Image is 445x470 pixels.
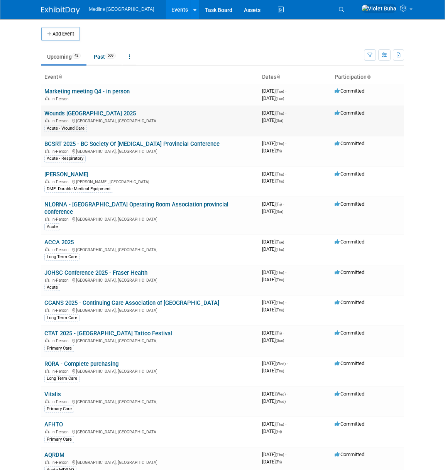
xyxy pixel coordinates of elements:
[276,271,284,275] span: (Thu)
[262,391,288,397] span: [DATE]
[262,459,282,465] span: [DATE]
[44,436,74,443] div: Primary Care
[262,110,286,116] span: [DATE]
[51,308,71,313] span: In-Person
[44,246,256,252] div: [GEOGRAPHIC_DATA], [GEOGRAPHIC_DATA]
[44,117,256,123] div: [GEOGRAPHIC_DATA], [GEOGRAPHIC_DATA]
[276,142,284,146] span: (Thu)
[44,375,80,382] div: Long Term Care
[45,460,49,464] img: In-Person Event
[276,369,284,373] span: (Thu)
[44,148,256,154] div: [GEOGRAPHIC_DATA], [GEOGRAPHIC_DATA]
[105,53,116,59] span: 509
[262,368,284,374] span: [DATE]
[361,4,397,13] img: Violet Buha
[41,49,86,64] a: Upcoming42
[262,148,282,154] span: [DATE]
[262,398,286,404] span: [DATE]
[262,330,284,336] span: [DATE]
[44,186,113,193] div: DME -Durable Medical Equipment
[51,247,71,252] span: In-Person
[41,7,80,14] img: ExhibitDay
[45,118,49,122] img: In-Person Event
[51,429,71,434] span: In-Person
[44,391,61,398] a: Vitalis
[45,179,49,183] img: In-Person Event
[335,421,364,427] span: Committed
[262,360,288,366] span: [DATE]
[276,179,284,183] span: (Thu)
[44,299,219,306] a: CCANS 2025 - Continuing Care Association of [GEOGRAPHIC_DATA]
[44,406,74,413] div: Primary Care
[276,362,286,366] span: (Wed)
[285,110,286,116] span: -
[51,369,71,374] span: In-Person
[262,140,286,146] span: [DATE]
[44,360,118,367] a: RQRA - Complete purchasing
[51,338,71,343] span: In-Person
[44,171,88,178] a: [PERSON_NAME]
[262,246,284,252] span: [DATE]
[51,149,71,154] span: In-Person
[51,118,71,123] span: In-Person
[335,140,364,146] span: Committed
[45,308,49,312] img: In-Person Event
[276,89,284,93] span: (Tue)
[51,460,71,465] span: In-Person
[45,217,49,221] img: In-Person Event
[44,155,86,162] div: Acute - Respiratory
[335,391,364,397] span: Committed
[276,172,284,176] span: (Thu)
[262,239,286,245] span: [DATE]
[335,239,364,245] span: Committed
[44,337,256,343] div: [GEOGRAPHIC_DATA], [GEOGRAPHIC_DATA]
[262,421,286,427] span: [DATE]
[44,459,256,465] div: [GEOGRAPHIC_DATA], [GEOGRAPHIC_DATA]
[335,360,364,366] span: Committed
[287,391,288,397] span: -
[44,201,228,215] a: NLORNA - [GEOGRAPHIC_DATA] Operating Room Association provincial conference
[335,88,364,94] span: Committed
[262,171,286,177] span: [DATE]
[41,71,259,84] th: Event
[259,71,332,84] th: Dates
[44,368,256,374] div: [GEOGRAPHIC_DATA], [GEOGRAPHIC_DATA]
[285,299,286,305] span: -
[276,429,282,434] span: (Fri)
[285,171,286,177] span: -
[44,451,64,458] a: AQRDM
[51,399,71,404] span: In-Person
[45,247,49,251] img: In-Person Event
[285,88,286,94] span: -
[276,460,282,464] span: (Fri)
[332,71,404,84] th: Participation
[51,278,71,283] span: In-Person
[44,398,256,404] div: [GEOGRAPHIC_DATA], [GEOGRAPHIC_DATA]
[262,178,284,184] span: [DATE]
[44,277,256,283] div: [GEOGRAPHIC_DATA], [GEOGRAPHIC_DATA]
[45,96,49,100] img: In-Person Event
[51,179,71,184] span: In-Person
[335,451,364,457] span: Committed
[72,53,81,59] span: 42
[44,125,87,132] div: Acute - Wound Care
[276,338,284,343] span: (Sun)
[44,307,256,313] div: [GEOGRAPHIC_DATA], [GEOGRAPHIC_DATA]
[45,338,49,342] img: In-Person Event
[262,299,286,305] span: [DATE]
[262,88,286,94] span: [DATE]
[276,399,286,404] span: (Wed)
[44,178,256,184] div: [PERSON_NAME], [GEOGRAPHIC_DATA]
[276,74,280,80] a: Sort by Start Date
[335,171,364,177] span: Committed
[44,110,136,117] a: Wounds [GEOGRAPHIC_DATA] 2025
[335,201,364,207] span: Committed
[276,118,283,123] span: (Sat)
[45,149,49,153] img: In-Person Event
[283,201,284,207] span: -
[262,428,282,434] span: [DATE]
[44,314,80,321] div: Long Term Care
[367,74,371,80] a: Sort by Participation Type
[276,247,284,252] span: (Thu)
[262,307,284,313] span: [DATE]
